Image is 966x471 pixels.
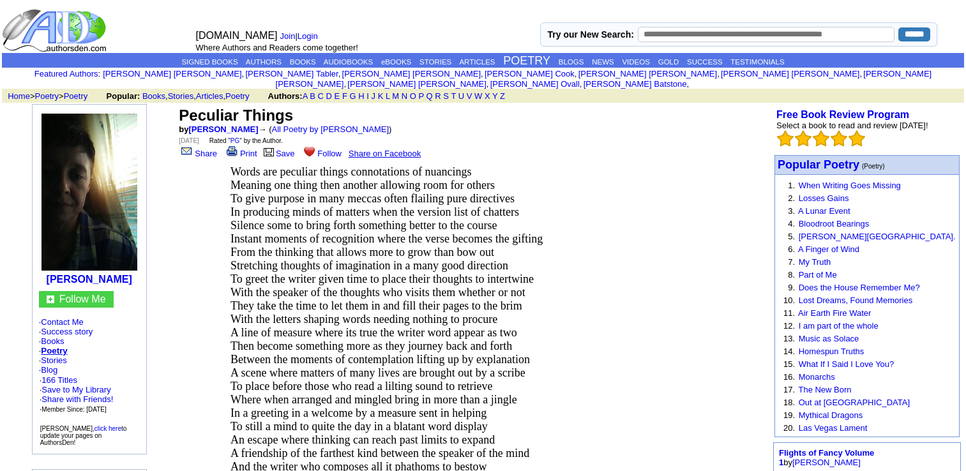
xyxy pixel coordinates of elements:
a: E [335,91,340,101]
font: [DATE] [179,137,199,144]
font: 9. [788,283,795,292]
img: logo_ad.gif [2,8,109,53]
a: R [435,91,441,101]
a: 166 Titles [42,375,77,385]
a: NEWS [592,58,614,66]
a: Share [179,149,217,158]
a: TESTIMONIALS [730,58,784,66]
font: i [720,71,721,78]
img: 202776.jpg [42,114,137,271]
font: i [340,71,342,78]
font: i [582,81,583,88]
a: PG [230,137,239,144]
a: W [474,91,482,101]
a: AUDIOBOOKS [324,58,373,66]
a: All Poetry by [PERSON_NAME] [272,124,389,134]
font: 1. [788,181,795,190]
a: SUCCESS [687,58,723,66]
font: · · · [40,385,114,414]
a: I am part of the whole [799,321,879,331]
a: click here [94,425,121,432]
a: I [366,91,369,101]
a: G [349,91,356,101]
a: Join [280,31,296,41]
a: A Finger of Wind [798,244,859,254]
a: A [303,91,308,101]
font: 5. [788,232,795,241]
font: → ( ) [259,124,392,134]
font: Rated " " by the Author. [209,137,283,144]
font: [DOMAIN_NAME] [196,30,278,41]
a: [PERSON_NAME] [189,124,259,134]
a: Login [298,31,318,41]
a: Y [492,91,497,101]
a: [PERSON_NAME] Batstone [584,79,687,89]
img: bigemptystars.png [777,130,794,147]
a: Monarchs [799,372,835,382]
a: When Writing Goes Missing [799,181,901,190]
a: GOLD [658,58,679,66]
a: Contact Me [41,317,83,327]
font: | [280,31,322,41]
a: T [451,91,456,101]
a: Books [41,336,64,346]
font: i [862,71,863,78]
font: 13. [783,334,795,343]
font: by [779,448,874,467]
a: F [342,91,347,101]
a: O [410,91,416,101]
a: [PERSON_NAME] [PERSON_NAME] [103,69,241,78]
a: Books [142,91,165,101]
a: N [402,91,407,101]
font: 11. [783,308,795,318]
font: · · · · · · [39,317,140,414]
font: Follow Me [59,294,106,304]
a: Flights of Fancy Volume 1 [779,448,874,467]
a: Follow [301,149,342,158]
font: 4. [788,219,795,228]
font: i [244,71,245,78]
a: A Lunar Event [798,206,850,216]
a: Stories [168,91,193,101]
a: [PERSON_NAME] [PERSON_NAME] [347,79,486,89]
a: AUTHORS [246,58,282,66]
a: Blog [41,365,57,375]
font: Popular Poetry [778,158,859,171]
a: Losses Gains [799,193,849,203]
a: Mythical Dragons [799,410,863,420]
b: [PERSON_NAME] [47,274,132,285]
font: 10. [783,295,795,305]
a: The New Born [798,385,851,394]
a: Save to My Library [42,385,110,394]
a: [PERSON_NAME] [PERSON_NAME] [578,69,717,78]
font: 20. [783,423,795,433]
a: Success story [41,327,93,336]
font: by [179,124,258,134]
a: Free Book Review Program [776,109,909,120]
img: bigemptystars.png [813,130,829,147]
a: BLOGS [559,58,584,66]
b: Authors: [268,91,303,101]
img: bigemptystars.png [795,130,811,147]
img: heart.gif [304,146,315,156]
font: Member Since: [DATE] [42,406,107,413]
a: Z [500,91,505,101]
a: SIGNED BOOKS [181,58,238,66]
a: My Truth [799,257,831,267]
a: Stories [41,355,66,365]
a: U [458,91,464,101]
a: [PERSON_NAME][GEOGRAPHIC_DATA]. [799,232,956,241]
a: Part of Me [799,270,837,280]
font: 19. [783,410,795,420]
font: 6. [788,244,795,254]
a: Print [224,149,257,158]
font: i [488,81,490,88]
a: B [310,91,315,101]
a: [PERSON_NAME] [PERSON_NAME] [721,69,859,78]
a: Featured Authors [34,69,98,78]
img: gc.jpg [47,295,54,303]
img: bigemptystars.png [849,130,865,147]
font: 17. [783,385,795,394]
a: P [419,91,424,101]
